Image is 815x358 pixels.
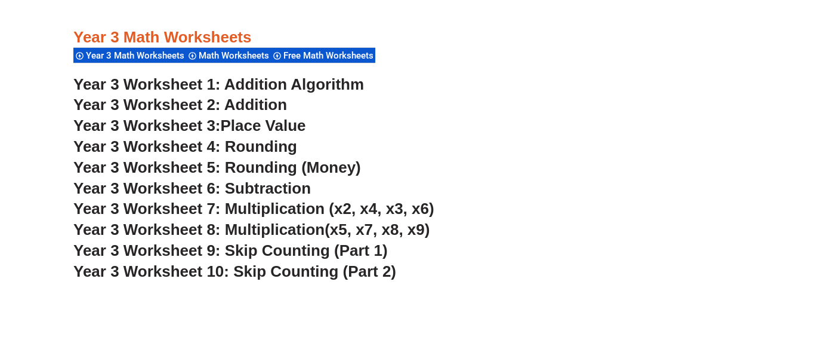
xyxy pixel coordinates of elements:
h3: Year 3 Math Worksheets [73,27,742,48]
a: Year 3 Worksheet 3:Place Value [73,117,306,134]
span: Math Worksheets [199,50,273,61]
span: Year 3 Worksheet 3: [73,117,221,134]
a: Year 3 Worksheet 8: Multiplication(x5, x7, x8, x9) [73,221,430,238]
div: Year 3 Math Worksheets [73,47,186,63]
div: Math Worksheets [186,47,271,63]
a: Year 3 Worksheet 2: Addition [73,96,287,114]
a: Year 3 Worksheet 7: Multiplication (x2, x4, x3, x6) [73,200,434,218]
span: Year 3 Worksheet 8: Multiplication [73,221,325,238]
a: Year 3 Worksheet 9: Skip Counting (Part 1) [73,241,388,259]
a: Year 3 Worksheet 6: Subtraction [73,179,311,197]
a: Year 3 Worksheet 4: Rounding [73,137,297,155]
span: (x5, x7, x8, x9) [325,221,430,238]
a: Year 3 Worksheet 10: Skip Counting (Part 2) [73,262,396,280]
span: Free Math Worksheets [283,50,377,61]
div: Free Math Worksheets [271,47,375,63]
iframe: Chat Widget [617,223,815,358]
a: Year 3 Worksheet 5: Rounding (Money) [73,158,361,176]
a: Year 3 Worksheet 1: Addition Algorithm [73,75,364,93]
span: Place Value [221,117,306,134]
span: Year 3 Math Worksheets [86,50,188,61]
